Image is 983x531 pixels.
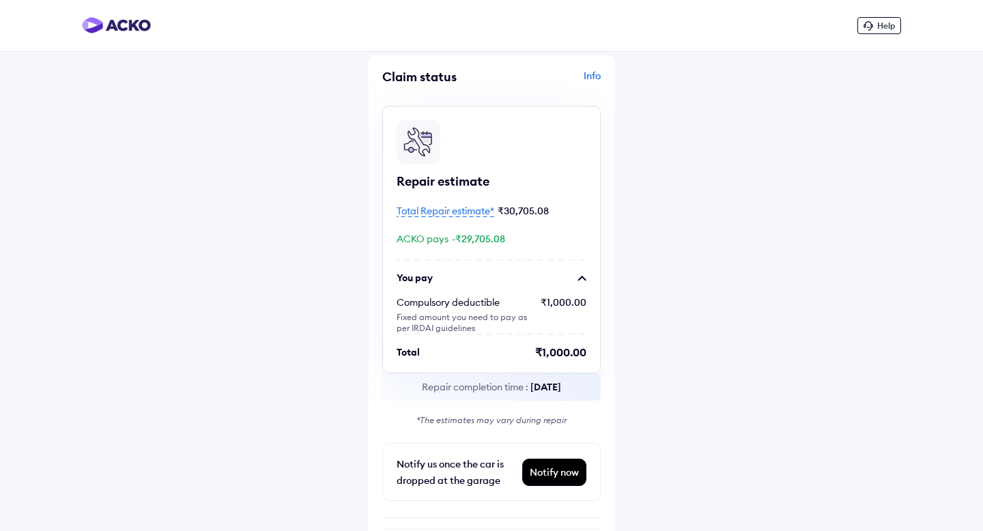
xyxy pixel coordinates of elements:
[382,69,488,85] div: Claim status
[397,312,530,334] div: Fixed amount you need to pay as per IRDAI guidelines
[382,373,601,401] div: Repair completion time :
[495,69,601,95] div: Info
[541,296,586,334] div: ₹1,000.00
[397,233,448,245] span: ACKO pays
[535,345,586,359] div: ₹1,000.00
[397,456,519,489] div: Notify us once the car is dropped at the garage
[530,381,561,393] span: [DATE]
[397,271,433,285] div: You pay
[523,459,586,485] div: Notify now
[498,205,549,217] span: ₹30,705.08
[397,205,494,217] span: Total Repair estimate*
[382,414,601,427] div: *The estimates may vary during repair
[397,296,530,309] div: Compulsory deductible
[452,233,505,245] span: -₹29,705.08
[397,173,586,190] div: Repair estimate
[397,345,420,359] div: Total
[877,20,895,31] span: Help
[82,17,151,33] img: horizontal-gradient.png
